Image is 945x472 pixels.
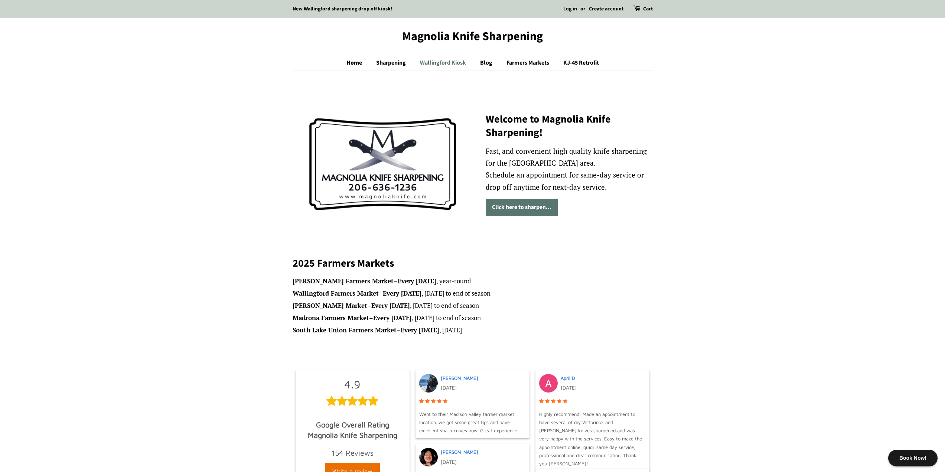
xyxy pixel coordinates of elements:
div: [DATE] [440,456,526,468]
p: Fast, and convenient high quality knife sharpening for the [GEOGRAPHIC_DATA] area. Schedule an ap... [486,145,653,193]
strong: Every [DATE] [398,277,436,285]
strong: Every [DATE] [383,289,421,297]
li: – , [DATE] [293,325,653,336]
div: [DATE] [440,382,526,393]
a: 4.9 [296,370,410,415]
li: or [580,5,586,14]
h2: 2025 Farmers Markets [293,257,653,270]
li: – , [DATE] to end of season [293,313,653,323]
span:  [563,397,567,406]
span:  [368,395,378,407]
strong: Madrona Farmers Market [293,313,369,322]
strong: Every [DATE] [371,301,410,310]
span:  [431,397,436,406]
a: KJ-45 Retrofit [558,55,599,71]
div: Google Overall Rating [299,419,406,431]
a: Magnolia Knife Sharpening [293,29,653,43]
span:  [437,397,441,406]
a: Google Overall RatingMagnolia Knife Sharpening [296,415,410,443]
div: 4.9 [299,374,406,411]
span:  [425,397,430,406]
div: 154 Reviews [299,449,406,457]
strong: [PERSON_NAME] Farmers Market [293,277,394,285]
a: Farmers Markets [501,55,557,71]
strong: Every [DATE] [401,326,439,334]
a: Create account [589,5,623,13]
span:  [557,397,561,406]
span:  [347,395,358,407]
img: Post image [539,374,558,393]
a: [PERSON_NAME] [441,449,478,455]
a: [PERSON_NAME] [441,375,478,381]
span:  [358,395,368,407]
a: Log in [563,5,577,13]
span:  [443,397,447,406]
span: Went to their Madison Valley farmer market location. we got some great tips and have excellent sh... [419,410,526,434]
a: New Wallingford sharpening drop off kiosk! [293,5,392,13]
img: Post image [419,448,438,466]
a: Click here to sharpen... [486,199,558,216]
a: Cart [643,5,653,14]
a: April D [561,375,575,381]
a: 154 Reviews [296,445,410,461]
strong: [PERSON_NAME] Market [293,301,367,310]
span:  [326,395,337,407]
a: Wallingford Kiosk [414,55,473,71]
li: – , year-round [293,276,653,287]
span:  [419,397,424,406]
li: – , [DATE] to end of season [293,300,653,311]
a: Sharpening [371,55,413,71]
a: Blog [475,55,500,71]
span:  [545,397,550,406]
span:  [337,395,347,407]
span:  [551,397,555,406]
h2: Welcome to Magnolia Knife Sharpening! [486,113,653,140]
strong: Every [DATE] [373,313,412,322]
li: – , [DATE] to end of season [293,288,653,299]
div: Magnolia Knife Sharpening [299,431,406,439]
span:  [539,397,544,406]
a: Home [346,55,369,71]
div: Book Now! [888,450,938,466]
strong: South Lake Union Farmers Market [293,326,397,334]
img: Post image [419,374,438,393]
span: Highly recommend! Made an appointment to have several of my Victorinox and [PERSON_NAME] knives s... [539,410,646,468]
strong: Wallingford Farmers Market [293,289,379,297]
div: [DATE] [560,382,646,393]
